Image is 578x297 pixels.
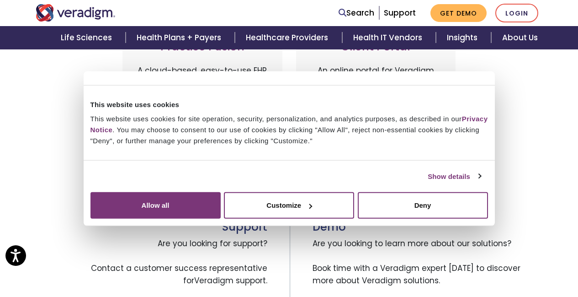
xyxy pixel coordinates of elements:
[305,40,447,54] h3: Client Portal
[90,115,488,134] a: Privacy Notice
[235,26,342,49] a: Healthcare Providers
[436,26,491,49] a: Insights
[36,4,116,22] img: Veradigm logo
[194,275,267,286] span: Veradigm support.
[126,26,235,49] a: Health Plans + Payers
[132,65,273,151] p: A cloud-based, easy-to-use EHR and billing services platform tailored for independent practices. ...
[224,192,354,219] button: Customize
[358,192,488,219] button: Deny
[430,4,487,22] a: Get Demo
[313,221,543,234] h3: Demo
[428,171,481,182] a: Show details
[495,4,538,22] a: Login
[36,221,267,234] h3: Support
[305,65,447,151] p: An online portal for Veradigm customers to connect with peers, ask questions, share ideas, and st...
[50,26,126,49] a: Life Sciences
[342,26,436,49] a: Health IT Vendors
[90,113,488,146] div: This website uses cookies for site operation, security, personalization, and analytics purposes, ...
[313,234,543,291] span: Are you looking to learn more about our solutions? Book time with a Veradigm expert [DATE] to dis...
[384,7,416,18] a: Support
[132,40,273,54] h3: Practice Fusion
[36,234,267,291] span: Are you looking for support? Contact a customer success representative for
[339,7,374,19] a: Search
[90,99,488,110] div: This website uses cookies
[403,231,567,286] iframe: Drift Chat Widget
[491,26,549,49] a: About Us
[90,192,221,219] button: Allow all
